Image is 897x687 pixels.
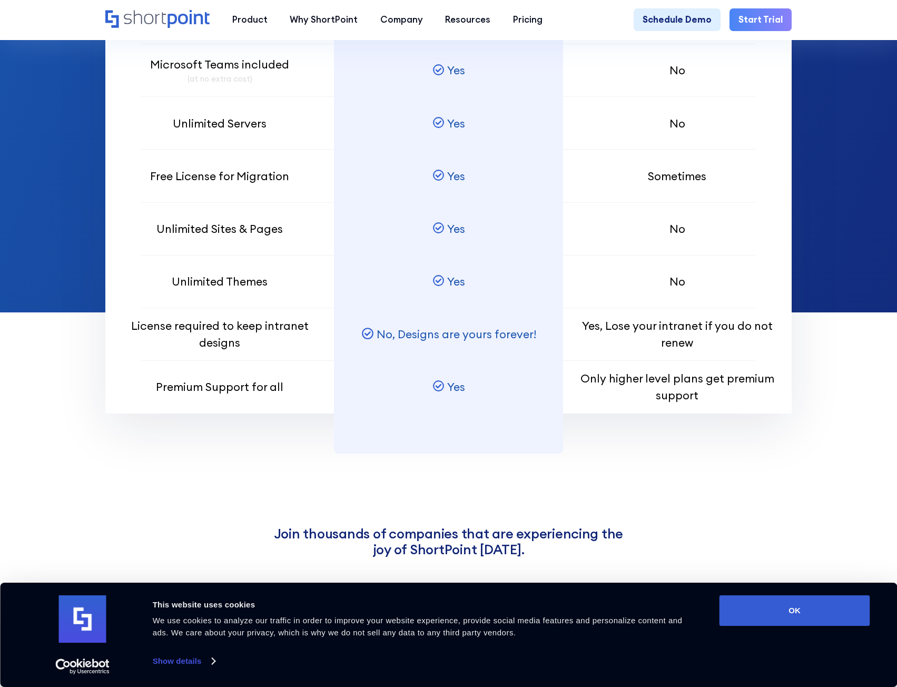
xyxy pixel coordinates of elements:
div: Why ShortPoint [290,13,358,27]
p: License required to keep intranet designs [122,318,317,351]
a: Company [369,8,434,31]
p: Free License for Migration [150,168,289,185]
a: Why ShortPoint [279,8,369,31]
p: Yes [447,221,465,238]
a: Pricing [502,8,554,31]
div: Company [380,13,423,27]
a: Home [105,10,210,30]
img: logo [59,595,106,643]
p: Premium Support for all [156,379,283,396]
p: No [669,115,685,132]
h3: Join thousands of companies that are experiencing the joy of ShortPoint [DATE]. [263,526,633,558]
div: Product [232,13,268,27]
p: Yes [447,273,465,290]
a: Product [221,8,279,31]
div: This website uses cookies [153,598,696,611]
p: Only higher level plans get premium support [580,370,775,404]
p: No [669,62,685,79]
span: (at no extra cost) [150,73,289,85]
p: Unlimited Themes [172,273,268,290]
p: No [669,273,685,290]
div: Pricing [513,13,543,27]
p: Yes [447,115,465,132]
a: Schedule Demo [634,8,721,31]
a: Show details [153,653,215,669]
p: Yes, Lose your intranet if you do not renew [580,318,775,351]
a: Resources [434,8,502,31]
p: Sometimes [648,168,706,185]
div: Resources [445,13,490,27]
a: Usercentrics Cookiebot - opens in a new window [36,659,129,674]
p: Yes [447,62,465,79]
p: Unlimited Sites & Pages [156,221,283,238]
span: We use cookies to analyze our traffic in order to improve your website experience, provide social... [153,616,683,637]
span: , Designs are yours forever! [392,327,536,341]
p: Microsoft Teams included [150,56,289,85]
button: OK [719,595,870,626]
p: No [377,326,536,343]
p: No [669,221,685,238]
a: Start Trial [730,8,792,31]
p: Yes [447,379,465,396]
p: Yes [447,168,465,185]
p: Unlimited Servers [173,115,267,132]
